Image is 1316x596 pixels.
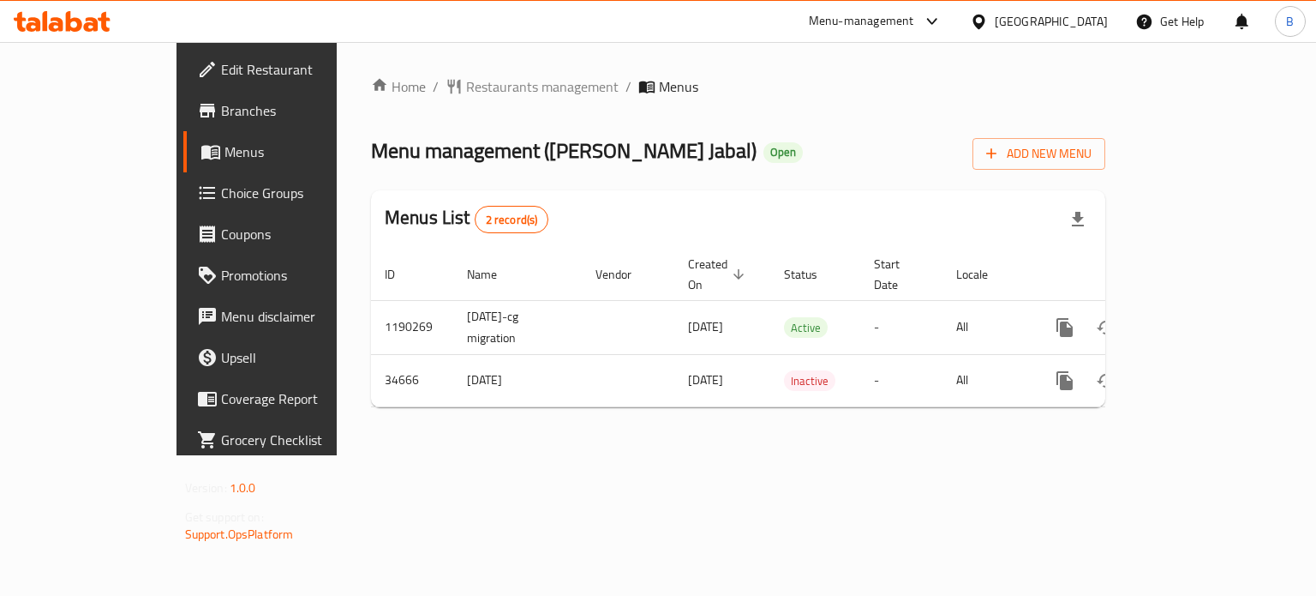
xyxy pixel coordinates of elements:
[446,76,619,97] a: Restaurants management
[942,354,1031,406] td: All
[183,90,397,131] a: Branches
[183,296,397,337] a: Menu disclaimer
[371,354,453,406] td: 34666
[972,138,1105,170] button: Add New Menu
[221,265,383,286] span: Promotions
[221,388,383,409] span: Coverage Report
[185,523,294,545] a: Support.OpsPlatform
[221,100,383,121] span: Branches
[784,264,840,285] span: Status
[230,477,256,499] span: 1.0.0
[1044,360,1086,401] button: more
[183,49,397,90] a: Edit Restaurant
[1286,12,1294,31] span: B
[809,11,914,32] div: Menu-management
[1031,249,1223,301] th: Actions
[183,131,397,172] a: Menus
[784,317,828,338] div: Active
[956,264,1010,285] span: Locale
[1044,307,1086,348] button: more
[221,347,383,368] span: Upsell
[860,300,942,354] td: -
[221,224,383,244] span: Coupons
[183,337,397,378] a: Upsell
[784,371,835,391] span: Inactive
[1057,199,1098,240] div: Export file
[688,254,750,295] span: Created On
[763,142,803,163] div: Open
[371,300,453,354] td: 1190269
[385,205,548,233] h2: Menus List
[371,76,1105,97] nav: breadcrumb
[183,172,397,214] a: Choice Groups
[371,76,426,97] a: Home
[183,255,397,296] a: Promotions
[763,145,803,160] span: Open
[784,370,835,391] div: Inactive
[453,300,582,354] td: [DATE]-cg migration
[475,206,549,233] div: Total records count
[385,264,417,285] span: ID
[185,477,227,499] span: Version:
[942,300,1031,354] td: All
[1086,307,1127,348] button: Change Status
[371,249,1223,407] table: enhanced table
[221,306,383,327] span: Menu disclaimer
[221,59,383,80] span: Edit Restaurant
[221,430,383,450] span: Grocery Checklist
[874,254,922,295] span: Start Date
[1086,360,1127,401] button: Change Status
[185,506,264,528] span: Get support on:
[433,76,439,97] li: /
[784,318,828,338] span: Active
[183,378,397,419] a: Coverage Report
[453,354,582,406] td: [DATE]
[595,264,654,285] span: Vendor
[371,131,757,170] span: Menu management ( [PERSON_NAME] Jabal )
[688,316,723,338] span: [DATE]
[183,419,397,461] a: Grocery Checklist
[995,12,1108,31] div: [GEOGRAPHIC_DATA]
[688,369,723,391] span: [DATE]
[466,76,619,97] span: Restaurants management
[467,264,519,285] span: Name
[659,76,698,97] span: Menus
[986,143,1092,165] span: Add New Menu
[224,141,383,162] span: Menus
[221,183,383,203] span: Choice Groups
[183,214,397,255] a: Coupons
[476,212,548,228] span: 2 record(s)
[625,76,631,97] li: /
[860,354,942,406] td: -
